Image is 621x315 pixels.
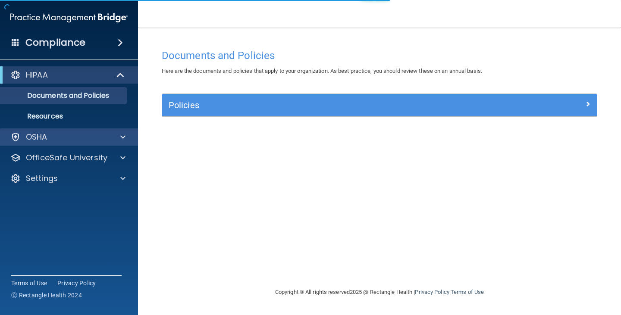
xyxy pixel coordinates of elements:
p: HIPAA [26,70,48,80]
h4: Compliance [25,37,85,49]
a: Terms of Use [451,289,484,295]
a: Privacy Policy [57,279,96,287]
p: Settings [26,173,58,184]
a: OSHA [10,132,125,142]
h4: Documents and Policies [162,50,597,61]
h5: Policies [169,100,482,110]
p: Documents and Policies [6,91,123,100]
a: Privacy Policy [415,289,449,295]
iframe: Drift Widget Chat Controller [472,258,611,292]
img: PMB logo [10,9,128,26]
p: OfficeSafe University [26,153,107,163]
div: Copyright © All rights reserved 2025 @ Rectangle Health | | [222,278,537,306]
p: Resources [6,112,123,121]
a: HIPAA [10,70,125,80]
a: Terms of Use [11,279,47,287]
span: Here are the documents and policies that apply to your organization. As best practice, you should... [162,68,482,74]
a: OfficeSafe University [10,153,125,163]
span: Ⓒ Rectangle Health 2024 [11,291,82,299]
a: Policies [169,98,590,112]
a: Settings [10,173,125,184]
p: OSHA [26,132,47,142]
